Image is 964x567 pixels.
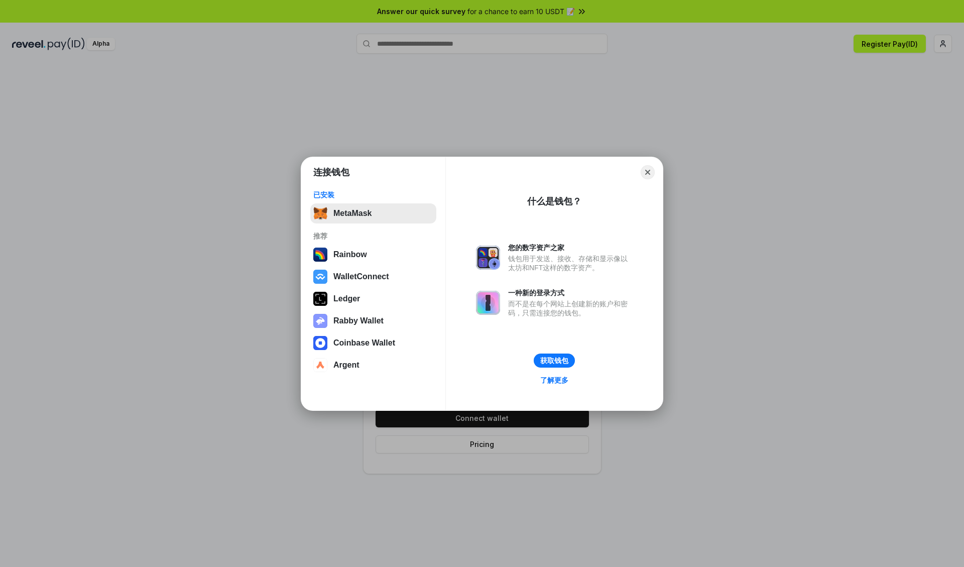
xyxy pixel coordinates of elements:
[313,232,433,241] div: 推荐
[313,292,327,306] img: svg+xml,%3Csvg%20xmlns%3D%22http%3A%2F%2Fwww.w3.org%2F2000%2Fsvg%22%20width%3D%2228%22%20height%3...
[313,248,327,262] img: svg+xml,%3Csvg%20width%3D%22120%22%20height%3D%22120%22%20viewBox%3D%220%200%20120%20120%22%20fil...
[534,354,575,368] button: 获取钱包
[540,356,568,365] div: 获取钱包
[310,267,436,287] button: WalletConnect
[333,209,372,218] div: MetaMask
[313,190,433,199] div: 已安装
[333,338,395,348] div: Coinbase Wallet
[641,165,655,179] button: Close
[313,358,327,372] img: svg+xml,%3Csvg%20width%3D%2228%22%20height%3D%2228%22%20viewBox%3D%220%200%2028%2028%22%20fill%3D...
[310,289,436,309] button: Ledger
[508,299,633,317] div: 而不是在每个网站上创建新的账户和密码，只需连接您的钱包。
[527,195,581,207] div: 什么是钱包？
[333,361,359,370] div: Argent
[310,311,436,331] button: Rabby Wallet
[333,250,367,259] div: Rainbow
[313,206,327,220] img: svg+xml,%3Csvg%20fill%3D%22none%22%20height%3D%2233%22%20viewBox%3D%220%200%2035%2033%22%20width%...
[313,314,327,328] img: svg+xml,%3Csvg%20xmlns%3D%22http%3A%2F%2Fwww.w3.org%2F2000%2Fsvg%22%20fill%3D%22none%22%20viewBox...
[310,245,436,265] button: Rainbow
[508,243,633,252] div: 您的数字资产之家
[313,270,327,284] img: svg+xml,%3Csvg%20width%3D%2228%22%20height%3D%2228%22%20viewBox%3D%220%200%2028%2028%22%20fill%3D...
[476,291,500,315] img: svg+xml,%3Csvg%20xmlns%3D%22http%3A%2F%2Fwww.w3.org%2F2000%2Fsvg%22%20fill%3D%22none%22%20viewBox...
[333,294,360,303] div: Ledger
[310,333,436,353] button: Coinbase Wallet
[333,272,389,281] div: WalletConnect
[333,316,384,325] div: Rabby Wallet
[310,203,436,223] button: MetaMask
[534,374,574,387] a: 了解更多
[313,166,349,178] h1: 连接钱包
[476,246,500,270] img: svg+xml,%3Csvg%20xmlns%3D%22http%3A%2F%2Fwww.w3.org%2F2000%2Fsvg%22%20fill%3D%22none%22%20viewBox...
[508,254,633,272] div: 钱包用于发送、接收、存储和显示像以太坊和NFT这样的数字资产。
[310,355,436,375] button: Argent
[540,376,568,385] div: 了解更多
[313,336,327,350] img: svg+xml,%3Csvg%20width%3D%2228%22%20height%3D%2228%22%20viewBox%3D%220%200%2028%2028%22%20fill%3D...
[508,288,633,297] div: 一种新的登录方式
